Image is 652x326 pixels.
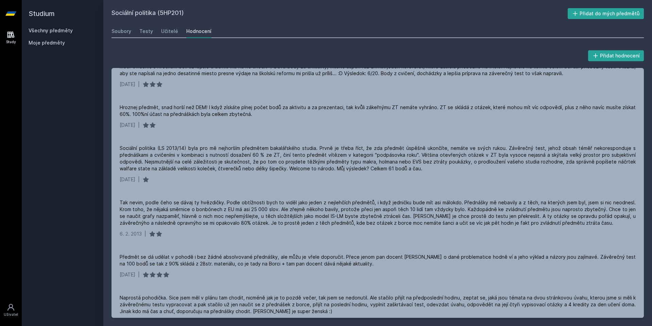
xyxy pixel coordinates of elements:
div: Soubory [111,28,131,35]
div: [DATE] [120,81,135,88]
a: Učitelé [161,24,178,38]
div: Testy [139,28,153,35]
button: Přidat do mých předmětů [568,8,644,19]
div: Tak nevim, podle čeho se dávaj ty hvězdičky. Podle obtížnosti bych to viděl jako jeden z nejlehčí... [120,199,636,226]
div: Hodnocení [186,28,211,35]
a: Testy [139,24,153,38]
div: [DATE] [120,176,135,183]
a: Study [1,27,20,48]
div: Naprostá pohodička. Sice jsem měl v plánu tam chodit, nicméně jak je to pozdě večer, tak jsem se ... [120,294,636,315]
div: Hroznej předmět, snad horší než DEM! I když získáte plnej počet bodů za aktivitu a za prezentaci,... [120,104,636,118]
div: | [138,81,140,88]
div: | [138,271,140,278]
div: [DATE] [120,122,135,128]
span: Moje předměty [29,39,65,46]
a: Všechny předměty [29,28,73,33]
div: | [144,230,146,237]
div: Sociální politika (LS 2013/14) byla pro mě nejhorším předmětem bakalářského studia. Prvně je třeb... [120,145,636,172]
button: Přidat hodnocení [588,50,644,61]
div: Učitelé [161,28,178,35]
div: | [138,122,140,128]
div: 6. 2. 2013 [120,230,142,237]
div: Uživatel [4,312,18,317]
a: Soubory [111,24,131,38]
div: Předmět se dá udělat v pohodě i bez žádné absolvované přednášky, ale můžu je vřele doporučit. Pře... [120,254,636,267]
h2: Sociální politika (5HP201) [111,8,568,19]
a: Hodnocení [186,24,211,38]
div: | [138,176,140,183]
a: Uživatel [1,300,20,321]
div: [DATE] [120,271,135,278]
div: Study [6,39,16,45]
